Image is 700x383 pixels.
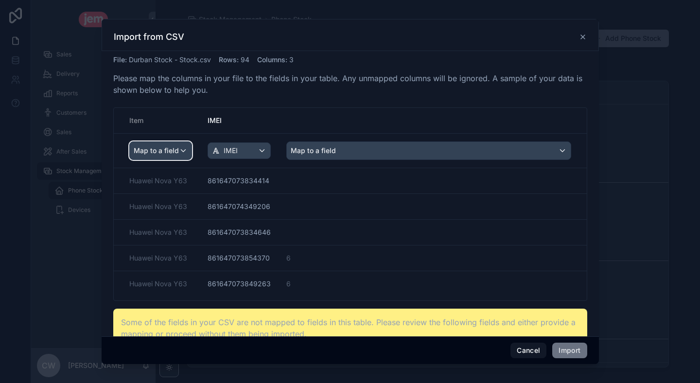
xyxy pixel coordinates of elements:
button: IMEI [208,142,271,159]
td: 861647073834646 [200,220,279,245]
span: 3 [289,55,294,64]
td: Huawei Nova Y63 [114,245,200,271]
p: Please map the columns in your file to the fields in your table. Any unmapped columns will be ign... [113,72,587,96]
td: Huawei Nova Y63 [114,220,200,245]
td: Huawei Nova Y63 [114,194,200,220]
span: Map to a field [134,142,179,159]
p: Some of the fields in your CSV are not mapped to fields in this table. Please review the followin... [121,316,579,340]
td: 6 [279,271,587,301]
td: 861647073854370 [200,245,279,271]
span: Rows : [219,55,239,64]
button: Map to a field [129,141,192,160]
td: Huawei Nova Y63 [114,168,200,194]
div: scrollable content [114,108,587,300]
th: IMEI [200,108,279,134]
span: IMEI [224,146,238,156]
span: File : [113,55,127,64]
span: Durban Stock - Stock.csv [129,55,211,64]
td: 6 [279,245,587,271]
td: 861647073849263 [200,271,279,301]
th: Item [114,108,200,134]
button: Map to a field [286,141,571,160]
button: Cancel [510,343,546,358]
span: Columns : [257,55,287,64]
span: Map to a field [291,142,336,159]
button: Import [552,343,587,358]
span: 94 [241,55,249,64]
td: 861647074349206 [200,194,279,220]
td: Huawei Nova Y63 [114,271,200,301]
td: 861647073834414 [200,168,279,194]
h3: Import from CSV [114,31,184,43]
